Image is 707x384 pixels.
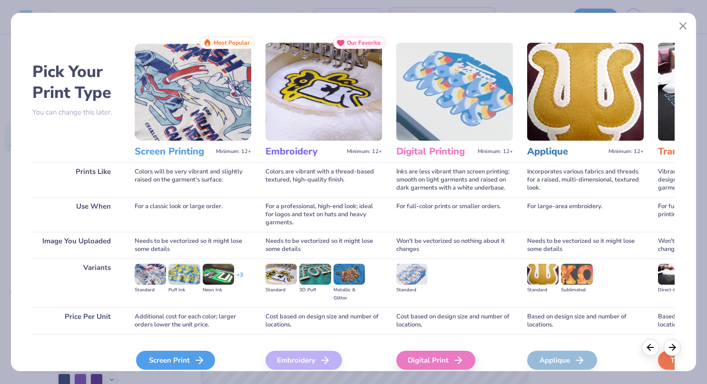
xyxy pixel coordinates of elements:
[527,307,644,334] div: Based on design size and number of locations.
[265,264,297,285] img: Standard
[299,286,331,294] div: 3D Puff
[265,286,297,294] div: Standard
[265,232,382,259] div: Needs to be vectorized so it might lose some details
[32,197,120,232] div: Use When
[396,163,513,197] div: Inks are less vibrant than screen printing; smooth on light garments and raised on dark garments ...
[658,286,689,294] div: Direct-to-film
[214,39,250,46] span: Most Popular
[236,271,243,287] div: + 3
[347,148,382,155] span: Minimum: 12+
[265,307,382,334] div: Cost based on design size and number of locations.
[32,61,120,103] h2: Pick Your Print Type
[396,351,475,370] div: Digital Print
[396,145,474,158] h3: Digital Printing
[216,148,251,155] span: Minimum: 12+
[265,145,343,158] h3: Embroidery
[527,351,597,370] div: Applique
[168,264,200,285] img: Puff Ink
[674,17,692,35] button: Close
[396,286,428,294] div: Standard
[478,148,513,155] span: Minimum: 12+
[334,264,365,285] img: Metallic & Glitter
[265,351,342,370] div: Embroidery
[265,43,382,141] img: Embroidery
[32,163,120,197] div: Prints Like
[203,286,234,294] div: Neon Ink
[203,264,234,285] img: Neon Ink
[609,148,644,155] span: Minimum: 12+
[135,307,251,334] div: Additional cost for each color; larger orders lower the unit price.
[396,43,513,141] img: Digital Printing
[527,163,644,197] div: Incorporates various fabrics and threads for a raised, multi-dimensional, textured look.
[527,232,644,259] div: Needs to be vectorized so it might lose some details
[347,39,381,46] span: Our Favorite
[32,108,120,116] p: You can change this later.
[527,145,605,158] h3: Applique
[527,43,644,141] img: Applique
[32,307,120,334] div: Price Per Unit
[527,286,559,294] div: Standard
[299,264,331,285] img: 3D Puff
[334,286,365,302] div: Metallic & Glitter
[135,286,166,294] div: Standard
[396,232,513,259] div: Won't be vectorized so nothing about it changes
[527,197,644,232] div: For large-area embroidery.
[135,232,251,259] div: Needs to be vectorized so it might lose some details
[136,351,215,370] div: Screen Print
[658,264,689,285] img: Direct-to-film
[396,307,513,334] div: Cost based on design size and number of locations.
[396,197,513,232] div: For full-color prints or smaller orders.
[265,163,382,197] div: Colors are vibrant with a thread-based textured, high-quality finish.
[32,232,120,259] div: Image You Uploaded
[561,286,592,294] div: Sublimated
[135,264,166,285] img: Standard
[135,163,251,197] div: Colors will be very vibrant and slightly raised on the garment's surface.
[168,286,200,294] div: Puff Ink
[135,145,212,158] h3: Screen Printing
[396,264,428,285] img: Standard
[265,197,382,232] div: For a professional, high-end look; ideal for logos and text on hats and heavy garments.
[32,259,120,307] div: Variants
[527,264,559,285] img: Standard
[561,264,592,285] img: Sublimated
[135,197,251,232] div: For a classic look or large order.
[135,43,251,141] img: Screen Printing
